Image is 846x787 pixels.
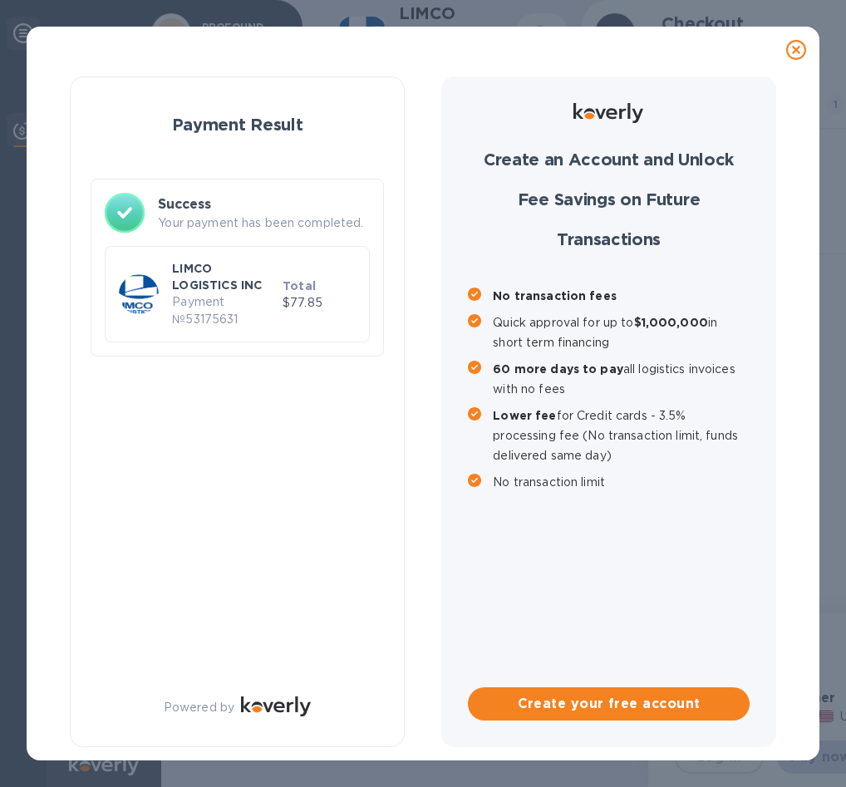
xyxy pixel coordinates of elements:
[283,294,356,312] p: $77.85
[158,194,369,214] h3: Success
[493,362,623,376] b: 60 more days to pay
[481,694,735,714] span: Create your free account
[493,409,556,422] b: Lower fee
[241,696,311,716] img: Logo
[97,104,376,145] h1: Payment Result
[493,312,749,352] p: Quick approval for up to in short term financing
[468,140,749,259] h1: Create an Account and Unlock Fee Savings on Future Transactions
[172,260,276,293] p: LIMCO LOGISTICS INC
[468,687,749,721] button: Create your free account
[493,289,617,303] b: No transaction fees
[283,279,316,293] b: Total
[158,214,369,232] p: Your payment has been completed.
[493,472,749,492] p: No transaction limit
[172,293,276,328] p: Payment № 53175631
[493,406,749,465] p: for Credit cards - 3.5% processing fee (No transaction limit, funds delivered same day)
[493,359,749,399] p: all logistics invoices with no fees
[634,316,708,329] b: $1,000,000
[573,103,643,123] img: Logo
[164,699,234,716] p: Powered by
